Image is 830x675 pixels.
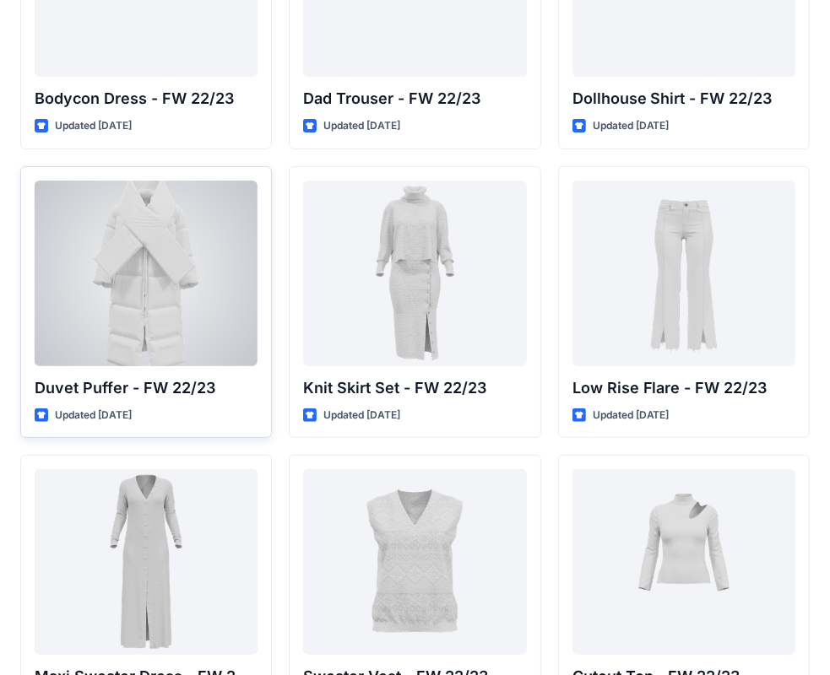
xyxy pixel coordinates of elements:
[55,407,132,424] p: Updated [DATE]
[572,87,795,111] p: Dollhouse Shirt - FW 22/23
[323,117,400,135] p: Updated [DATE]
[35,469,258,655] a: Maxi Sweater Dress - FW 22/23
[303,87,526,111] p: Dad Trouser - FW 22/23
[35,376,258,400] p: Duvet Puffer - FW 22/23
[323,407,400,424] p: Updated [DATE]
[593,117,670,135] p: Updated [DATE]
[35,87,258,111] p: Bodycon Dress - FW 22/23
[303,376,526,400] p: Knit Skirt Set - FW 22/23
[572,376,795,400] p: Low Rise Flare - FW 22/23
[303,469,526,655] a: Sweater Vest - FW 22/23
[572,181,795,366] a: Low Rise Flare - FW 22/23
[572,469,795,655] a: Cutout Top - FW 22/23
[303,181,526,366] a: Knit Skirt Set - FW 22/23
[35,181,258,366] a: Duvet Puffer - FW 22/23
[593,407,670,424] p: Updated [DATE]
[55,117,132,135] p: Updated [DATE]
